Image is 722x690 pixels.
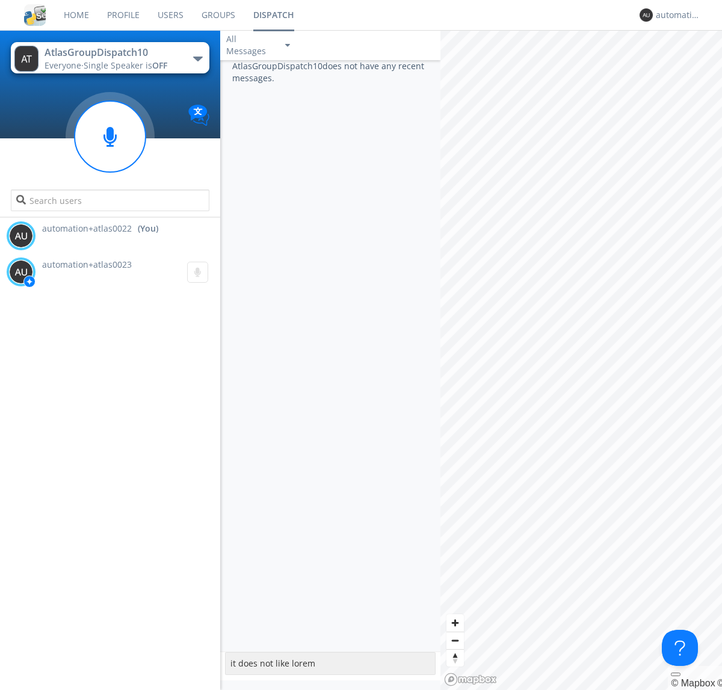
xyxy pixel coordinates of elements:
button: AtlasGroupDispatch10Everyone·Single Speaker isOFF [11,42,209,73]
span: automation+atlas0022 [42,223,132,235]
input: Search users [11,189,209,211]
div: AtlasGroupDispatch10 [45,46,180,60]
button: Zoom out [446,632,464,649]
span: OFF [152,60,167,71]
img: Translation enabled [188,105,209,126]
span: automation+atlas0023 [42,259,132,270]
img: caret-down-sm.svg [285,44,290,47]
div: Everyone · [45,60,180,72]
img: 373638.png [640,8,653,22]
img: cddb5a64eb264b2086981ab96f4c1ba7 [24,4,46,26]
a: Mapbox [671,678,715,688]
div: (You) [138,223,158,235]
div: All Messages [226,33,274,57]
button: Reset bearing to north [446,649,464,667]
img: 373638.png [9,224,33,248]
div: AtlasGroupDispatch10 does not have any recent messages. [220,60,440,651]
span: Single Speaker is [84,60,167,71]
iframe: Toggle Customer Support [662,630,698,666]
img: 373638.png [9,260,33,284]
img: 373638.png [14,46,39,72]
button: Toggle attribution [671,673,680,676]
span: Reset bearing to north [446,650,464,667]
div: automation+atlas0022 [656,9,701,21]
button: Zoom in [446,614,464,632]
textarea: it does not like lorem [225,652,436,675]
a: Mapbox logo [444,673,497,686]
